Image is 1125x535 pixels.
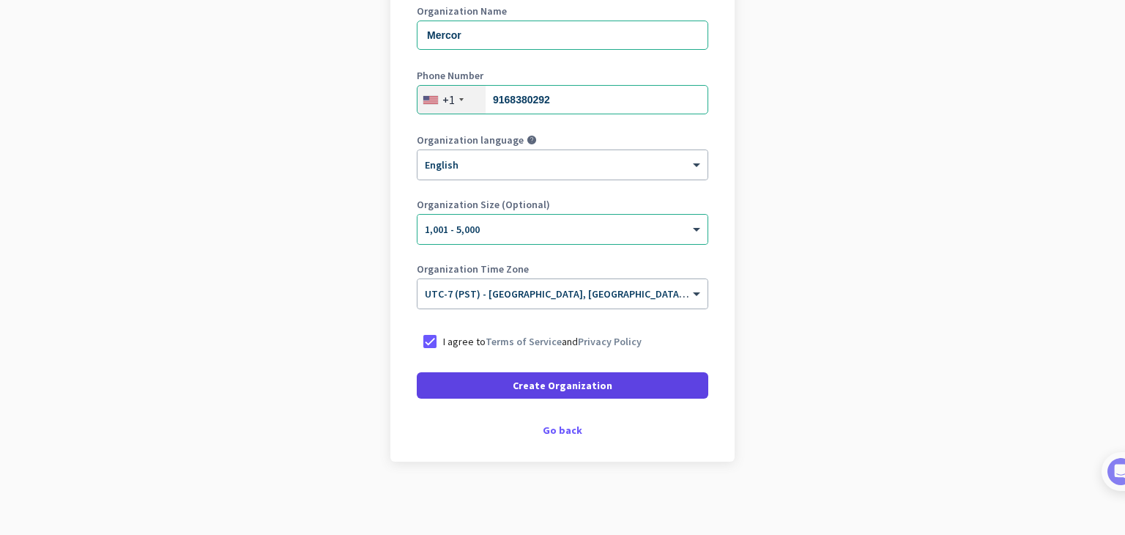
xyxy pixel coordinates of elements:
label: Phone Number [417,70,708,81]
label: Organization language [417,135,524,145]
a: Privacy Policy [578,335,642,348]
span: Create Organization [513,378,612,393]
i: help [527,135,537,145]
div: Go back [417,425,708,435]
div: +1 [442,92,455,107]
label: Organization Size (Optional) [417,199,708,210]
a: Terms of Service [486,335,562,348]
button: Create Organization [417,372,708,399]
label: Organization Name [417,6,708,16]
label: Organization Time Zone [417,264,708,274]
p: I agree to and [443,334,642,349]
input: What is the name of your organization? [417,21,708,50]
input: 201-555-0123 [417,85,708,114]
